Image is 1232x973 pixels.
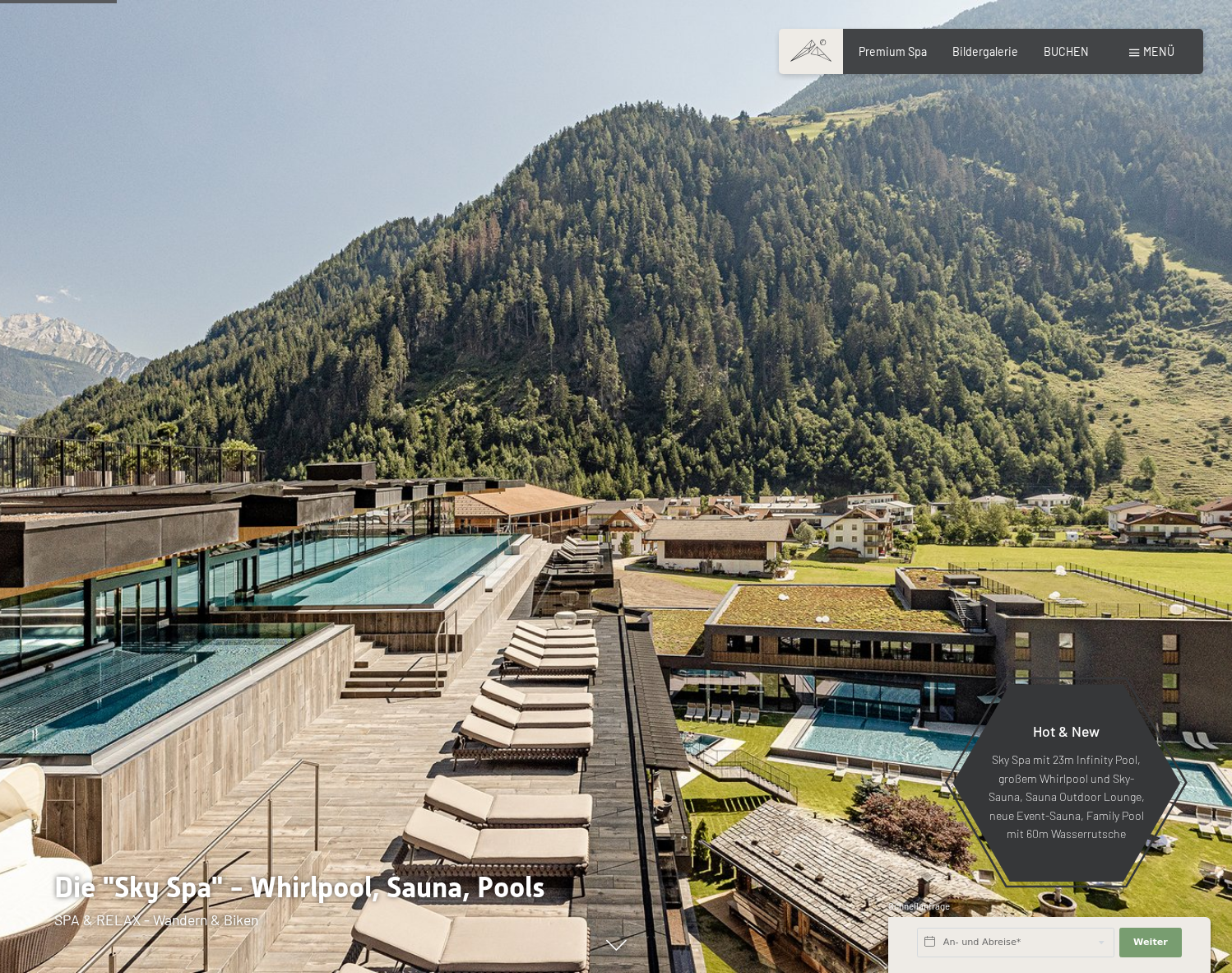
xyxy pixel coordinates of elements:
span: Schnellanfrage [888,901,950,911]
span: Hot & New [1033,722,1100,740]
span: Menü [1143,44,1174,58]
a: Premium Spa [859,44,927,58]
span: Weiter [1133,936,1168,949]
a: Hot & New Sky Spa mit 23m Infinity Pool, großem Whirlpool und Sky-Sauna, Sauna Outdoor Lounge, ne... [952,683,1181,882]
p: Sky Spa mit 23m Infinity Pool, großem Whirlpool und Sky-Sauna, Sauna Outdoor Lounge, neue Event-S... [988,751,1145,844]
a: Bildergalerie [952,44,1018,58]
a: BUCHEN [1044,44,1089,58]
button: Weiter [1119,928,1182,957]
